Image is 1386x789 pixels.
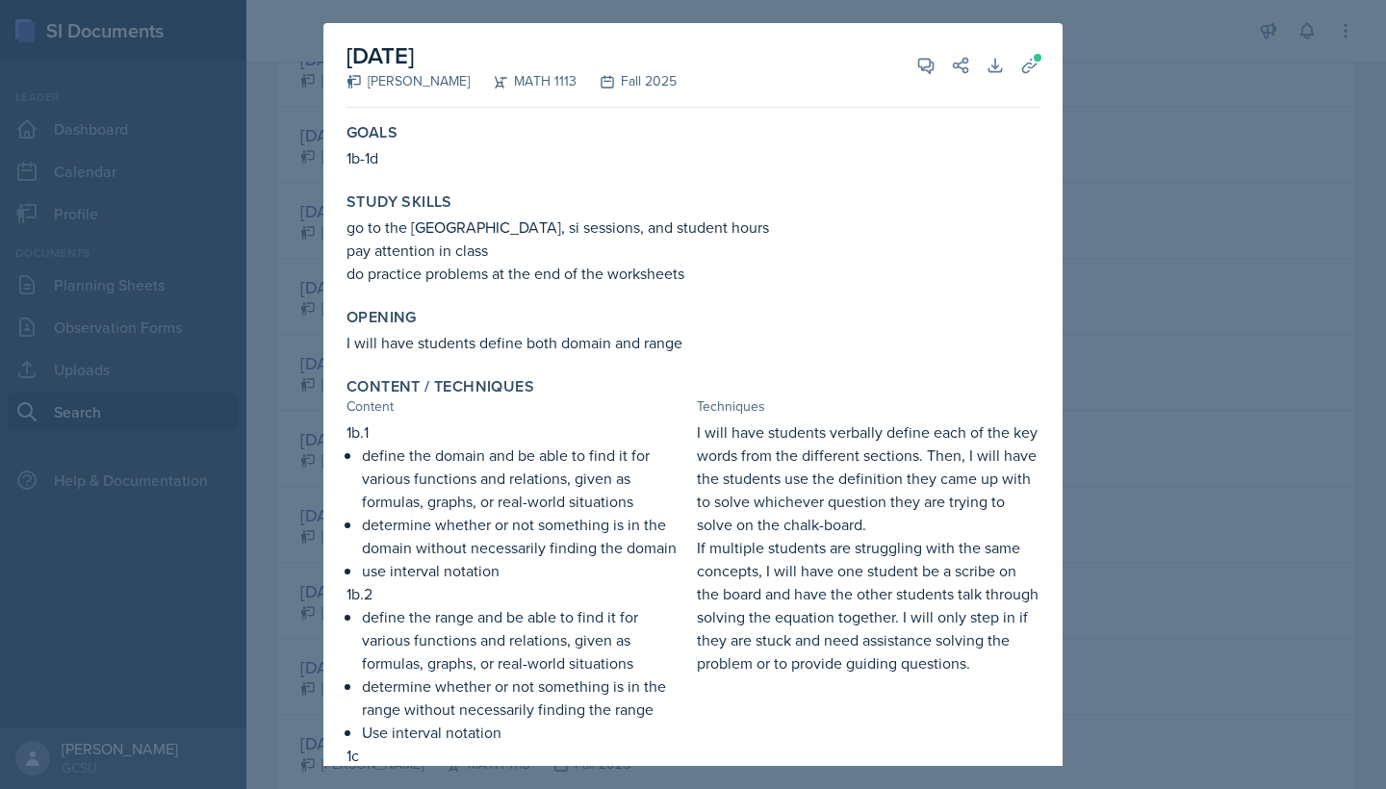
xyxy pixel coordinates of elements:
[697,420,1039,536] p: I will have students verbally define each of the key words from the different sections. Then, I w...
[577,71,677,91] div: Fall 2025
[346,192,452,212] label: Study Skills
[697,396,1039,417] div: Techniques
[362,721,689,744] p: Use interval notation
[346,308,417,327] label: Opening
[362,513,689,559] p: determine whether or not something is in the domain without necessarily finding the domain
[346,262,1039,285] p: do practice problems at the end of the worksheets
[362,605,689,674] p: define the range and be able to find it for various functions and relations, given as formulas, g...
[346,377,534,396] label: Content / Techniques
[346,744,689,767] p: 1c
[346,239,1039,262] p: pay attention in class
[362,559,689,582] p: use interval notation
[346,123,398,142] label: Goals
[346,146,1039,169] p: 1b-1d
[470,71,577,91] div: MATH 1113
[362,444,689,513] p: define the domain and be able to find it for various functions and relations, given as formulas, ...
[346,38,677,73] h2: [DATE]
[346,396,689,417] div: Content
[362,674,689,721] p: determine whether or not something is in the range without necessarily finding the range
[346,71,470,91] div: [PERSON_NAME]
[697,536,1039,674] p: If multiple students are struggling with the same concepts, I will have one student be a scribe o...
[346,331,1039,354] p: I will have students define both domain and range
[346,420,689,444] p: 1b.1
[346,216,1039,239] p: go to the [GEOGRAPHIC_DATA], si sessions, and student hours
[346,582,689,605] p: 1b.2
